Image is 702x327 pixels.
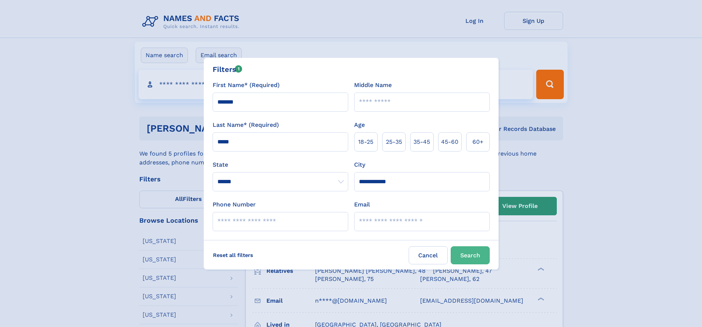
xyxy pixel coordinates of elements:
label: Age [354,121,365,129]
label: Cancel [409,246,448,264]
span: 18‑25 [358,138,373,146]
span: 60+ [472,138,483,146]
label: Last Name* (Required) [213,121,279,129]
span: 35‑45 [413,138,430,146]
label: Email [354,200,370,209]
span: 45‑60 [441,138,458,146]
label: Middle Name [354,81,392,90]
button: Search [451,246,490,264]
span: 25‑35 [386,138,402,146]
label: Phone Number [213,200,256,209]
label: City [354,160,365,169]
div: Filters [213,64,242,75]
label: State [213,160,348,169]
label: Reset all filters [208,246,258,264]
label: First Name* (Required) [213,81,280,90]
